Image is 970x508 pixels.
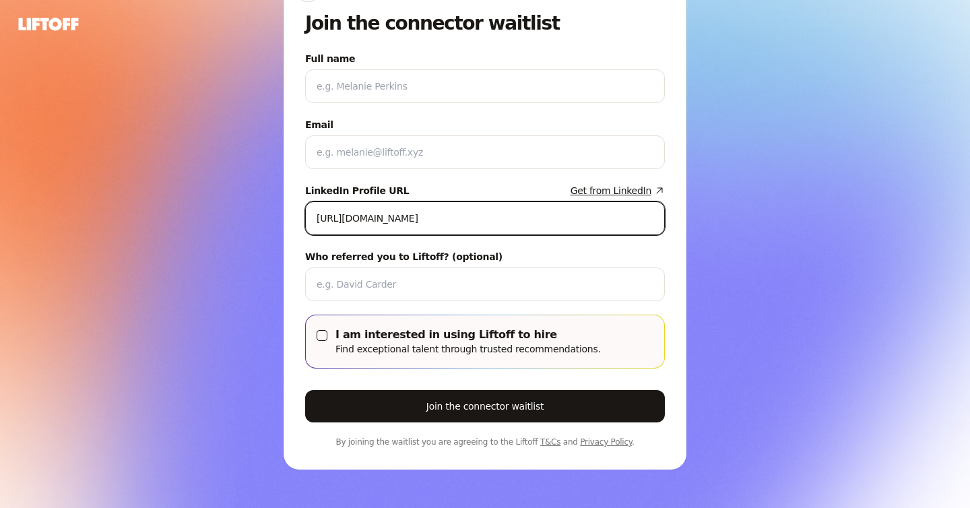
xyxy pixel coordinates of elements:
[317,210,653,226] input: e.g. https://www.linkedin.com/in/melanie-perkins
[580,437,632,447] a: Privacy Policy
[305,436,665,448] p: By joining the waitlist you are agreeing to the Liftoff and .
[335,341,601,357] p: Find exceptional talent through trusted recommendations.
[540,437,560,447] a: T&Cs
[317,144,648,160] input: e.g. melanie@liftoff.xyz
[305,117,333,133] label: Email
[305,13,665,34] p: Join the connector waitlist
[317,330,327,341] button: I am interested in using Liftoff to hireFind exceptional talent through trusted recommendations.
[335,326,601,344] p: I am interested in using Liftoff to hire
[305,249,503,265] label: Who referred you to Liftoff? (optional)
[317,78,648,94] input: e.g. Melanie Perkins
[571,183,665,199] a: Get from LinkedIn
[305,183,410,199] div: LinkedIn Profile URL
[317,276,653,292] input: e.g. David Carder
[305,51,355,67] label: Full name
[305,390,665,422] button: Join the connector waitlist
